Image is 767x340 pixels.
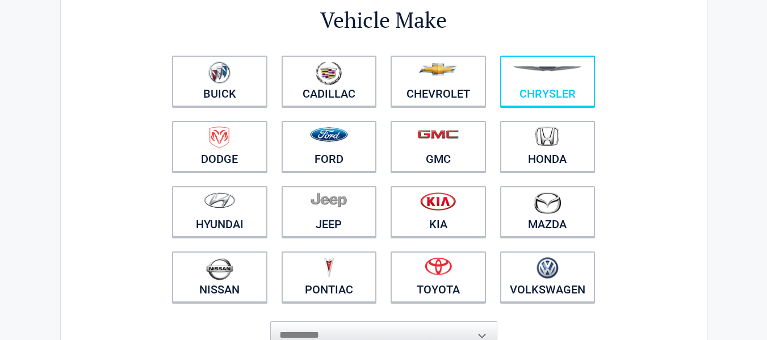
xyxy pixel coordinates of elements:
img: buick [208,61,230,84]
h2: Vehicle Make [165,6,602,35]
img: jeep [311,192,347,208]
a: Toyota [391,251,486,303]
a: Dodge [172,121,267,172]
img: ford [310,127,348,142]
a: Chrysler [500,56,596,107]
img: dodge [209,127,229,149]
img: cadillac [316,61,342,85]
a: Hyundai [172,186,267,237]
a: Buick [172,56,267,107]
img: hyundai [204,192,236,208]
img: nissan [206,257,233,280]
a: Chevrolet [391,56,486,107]
a: Ford [282,121,377,172]
img: chrysler [513,66,582,72]
img: gmc [417,129,459,139]
a: Jeep [282,186,377,237]
a: Mazda [500,186,596,237]
img: volkswagen [537,257,559,279]
a: Honda [500,121,596,172]
a: Nissan [172,251,267,303]
img: kia [420,192,456,211]
a: GMC [391,121,486,172]
a: Pontiac [282,251,377,303]
a: Volkswagen [500,251,596,303]
img: pontiac [323,257,334,279]
img: honda [535,127,559,146]
a: Cadillac [282,56,377,107]
a: Kia [391,186,486,237]
img: toyota [425,257,452,275]
img: chevrolet [419,63,457,75]
img: mazda [533,192,561,214]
